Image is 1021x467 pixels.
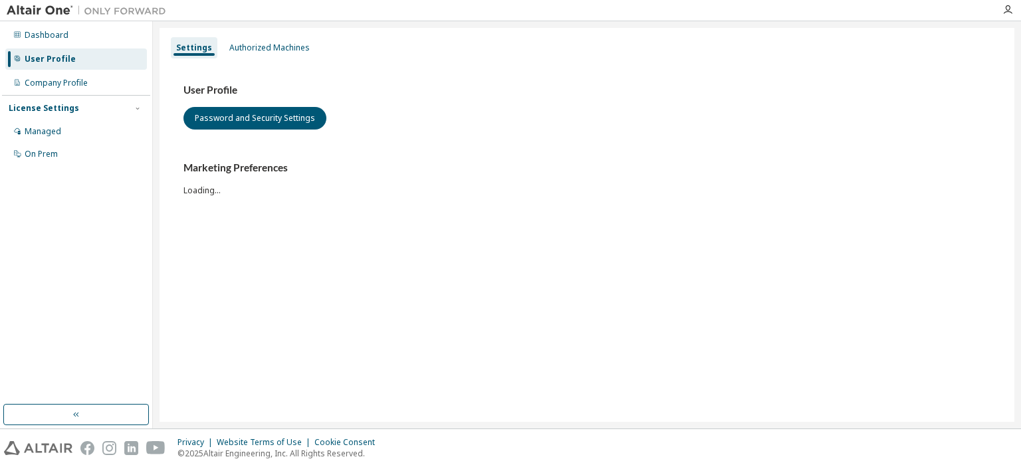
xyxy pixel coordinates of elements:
img: Altair One [7,4,173,17]
img: instagram.svg [102,441,116,455]
div: On Prem [25,149,58,159]
div: Dashboard [25,30,68,41]
button: Password and Security Settings [183,107,326,130]
img: youtube.svg [146,441,166,455]
div: Privacy [177,437,217,448]
h3: User Profile [183,84,990,97]
div: Managed [25,126,61,137]
div: License Settings [9,103,79,114]
div: Settings [176,43,212,53]
div: Loading... [183,161,990,195]
img: altair_logo.svg [4,441,72,455]
img: linkedin.svg [124,441,138,455]
div: Website Terms of Use [217,437,314,448]
p: © 2025 Altair Engineering, Inc. All Rights Reserved. [177,448,383,459]
img: facebook.svg [80,441,94,455]
div: Company Profile [25,78,88,88]
div: Cookie Consent [314,437,383,448]
h3: Marketing Preferences [183,161,990,175]
div: User Profile [25,54,76,64]
div: Authorized Machines [229,43,310,53]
